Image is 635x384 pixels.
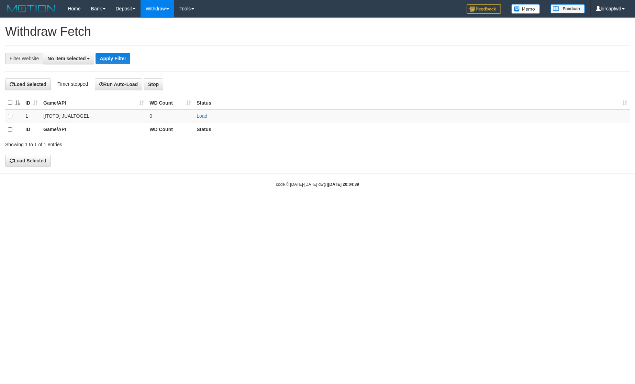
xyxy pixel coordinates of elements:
small: code © [DATE]-[DATE] dwg | [276,182,359,187]
td: 1 [23,109,41,123]
img: Button%20Memo.svg [511,4,540,14]
th: ID: activate to sort column ascending [23,96,41,109]
button: Run Auto-Load [95,78,143,90]
img: panduan.png [550,4,585,13]
th: Status: activate to sort column ascending [194,96,630,109]
span: Timer stopped [57,81,88,87]
button: Load Selected [5,155,51,167]
img: MOTION_logo.png [5,3,57,14]
div: Filter Website [5,53,43,64]
span: 0 [149,113,152,119]
strong: [DATE] 20:04:39 [328,182,359,187]
th: Status [194,123,630,136]
button: No item selected [43,53,94,64]
th: WD Count [147,123,194,136]
a: Load [197,113,207,119]
td: [ITOTO] JUALTOGEL [41,109,147,123]
h1: Withdraw Fetch [5,25,630,39]
button: Load Selected [5,78,51,90]
button: Apply Filter [96,53,130,64]
th: Game/API [41,123,147,136]
img: Feedback.jpg [467,4,501,14]
th: WD Count: activate to sort column ascending [147,96,194,109]
th: ID [23,123,41,136]
button: Stop [144,78,163,90]
div: Showing 1 to 1 of 1 entries [5,138,259,148]
span: No item selected [47,56,86,61]
th: Game/API: activate to sort column ascending [41,96,147,109]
